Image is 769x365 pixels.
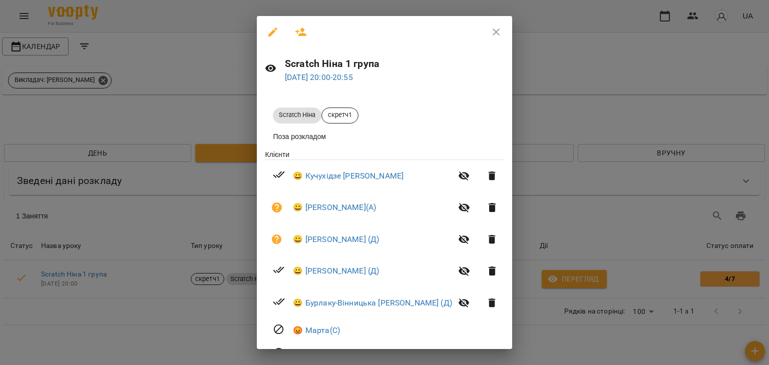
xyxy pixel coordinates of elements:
[273,168,285,180] svg: Візит сплачено
[293,233,379,245] a: 😀 [PERSON_NAME] (Д)
[265,195,289,219] button: Візит ще не сплачено. Додати оплату?
[285,72,353,82] a: [DATE] 20:00-20:55
[293,170,404,182] a: 😀 Кучухідзе [PERSON_NAME]
[273,264,285,276] svg: Візит сплачено
[273,347,285,359] svg: Візит скасовано
[293,297,452,309] a: 😀 Бурлаку-Вінницька [PERSON_NAME] (Д)
[265,127,504,145] li: Поза розкладом
[293,201,376,213] a: 😀 [PERSON_NAME](А)
[322,110,358,119] span: скретч1
[273,295,285,307] svg: Візит сплачено
[293,265,379,277] a: 😀 [PERSON_NAME] (Д)
[285,56,504,71] h6: Scratch Ніна 1 група
[273,110,321,119] span: Scratch Ніна
[265,227,289,251] button: Візит ще не сплачено. Додати оплату?
[293,348,378,360] a: 😡 [PERSON_NAME] (Я)
[321,107,358,123] div: скретч1
[293,324,340,336] a: 😡 Марта(С)
[273,323,285,335] svg: Візит скасовано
